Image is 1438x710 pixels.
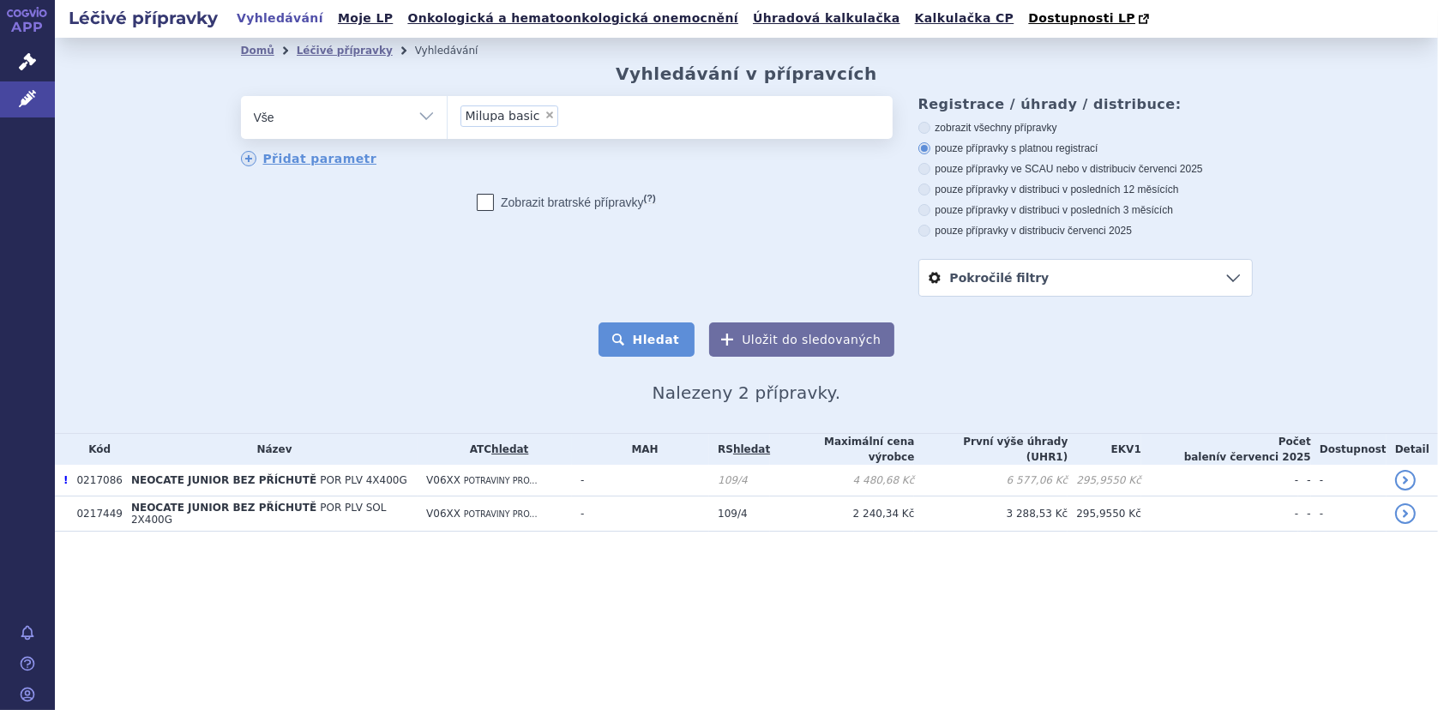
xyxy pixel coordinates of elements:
[718,508,748,520] span: 109/4
[402,7,743,30] a: Onkologická a hematoonkologická onemocnění
[748,7,906,30] a: Úhradová kalkulačka
[241,151,377,166] a: Přidat parametr
[426,474,460,486] span: V06XX
[733,443,770,455] a: hledat
[131,502,316,514] span: NEOCATE JUNIOR BEZ PŘÍCHUTĚ
[918,96,1253,112] h3: Registrace / úhrady / distribuce:
[1028,11,1135,25] span: Dostupnosti LP
[68,434,122,465] th: Kód
[460,105,558,127] li: Milupa basic
[1395,470,1416,490] a: detail
[1311,434,1387,465] th: Dostupnost
[131,474,316,486] span: NEOCATE JUNIOR BEZ PŘÍCHUTĚ
[1311,496,1387,532] td: -
[1298,496,1311,532] td: -
[1068,434,1141,465] th: EKV1
[1311,465,1387,496] td: -
[918,183,1253,196] label: pouze přípravky v distribuci v posledních 12 měsících
[918,224,1253,238] label: pouze přípravky v distribuci
[464,509,538,519] span: POTRAVINY PRO...
[918,141,1253,155] label: pouze přípravky s platnou registrací
[918,162,1253,176] label: pouze přípravky ve SCAU nebo v distribuci
[545,110,555,120] span: ×
[914,434,1068,465] th: První výše úhrady (UHR1)
[910,7,1020,30] a: Kalkulačka CP
[55,6,232,30] h2: Léčivé přípravky
[426,508,460,520] span: V06XX
[297,45,393,57] a: Léčivé přípravky
[572,465,709,496] td: -
[333,7,398,30] a: Moje LP
[1068,496,1141,532] td: 295,9550 Kč
[491,443,528,455] a: hledat
[1141,465,1298,496] td: -
[1395,503,1416,524] a: detail
[572,434,709,465] th: MAH
[709,434,770,465] th: RS
[919,260,1252,296] a: Pokročilé filtry
[123,434,418,465] th: Název
[1023,7,1158,31] a: Dostupnosti LP
[464,476,538,485] span: POTRAVINY PRO...
[1068,465,1141,496] td: 295,9550 Kč
[770,496,914,532] td: 2 240,34 Kč
[616,63,877,84] h2: Vyhledávání v přípravcích
[918,203,1253,217] label: pouze přípravky v distribuci v posledních 3 měsících
[770,434,914,465] th: Maximální cena výrobce
[63,474,68,486] span: Poslední data tohoto produktu jsou ze SCAU platného k 01.01.2025.
[718,474,748,486] span: 109/4
[644,193,656,204] abbr: (?)
[1131,163,1203,175] span: v červenci 2025
[918,121,1253,135] label: zobrazit všechny přípravky
[709,322,894,357] button: Uložit do sledovaných
[477,194,656,211] label: Zobrazit bratrské přípravky
[415,38,501,63] li: Vyhledávání
[770,465,914,496] td: 4 480,68 Kč
[241,45,274,57] a: Domů
[1219,451,1310,463] span: v červenci 2025
[914,465,1068,496] td: 6 577,06 Kč
[563,105,573,126] input: Milupa basic
[1141,496,1298,532] td: -
[1387,434,1438,465] th: Detail
[572,496,709,532] td: -
[466,110,540,122] span: Milupa basic
[68,465,122,496] td: 0217086
[653,382,841,403] span: Nalezeny 2 přípravky.
[418,434,572,465] th: ATC
[1298,465,1311,496] td: -
[1141,434,1311,465] th: Počet balení
[599,322,695,357] button: Hledat
[1060,225,1132,237] span: v červenci 2025
[68,496,122,532] td: 0217449
[131,502,387,526] span: POR PLV SOL 2X400G
[914,496,1068,532] td: 3 288,53 Kč
[320,474,407,486] span: POR PLV 4X400G
[232,7,328,30] a: Vyhledávání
